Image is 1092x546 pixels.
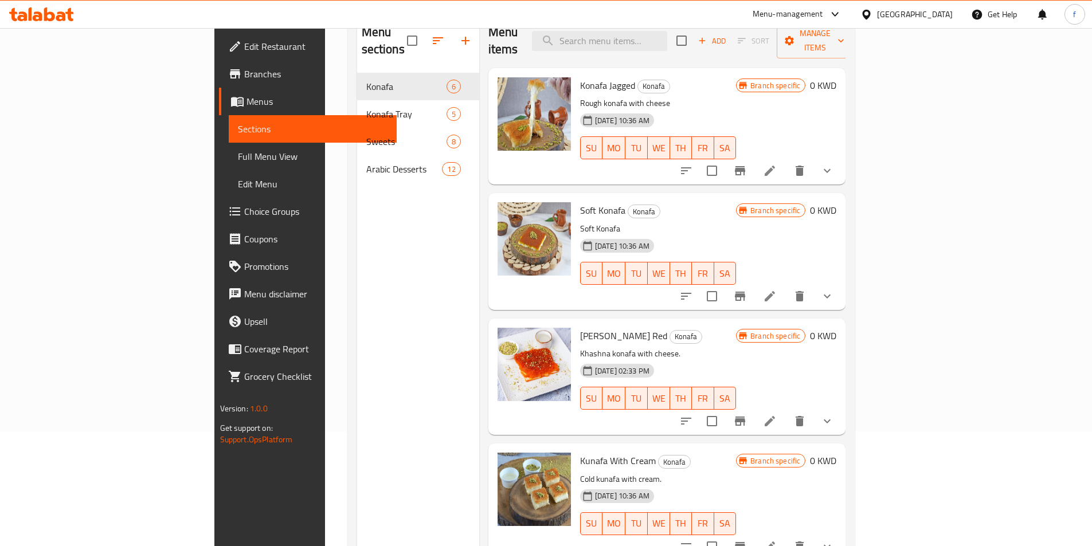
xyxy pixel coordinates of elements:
svg: Show Choices [820,289,834,303]
div: Konafa [366,80,447,93]
span: Konafa [670,330,702,343]
span: SA [719,390,731,407]
button: TH [670,262,692,285]
h6: 0 KWD [810,77,836,93]
button: WE [648,387,670,410]
span: Manage items [786,26,844,55]
svg: Show Choices [820,164,834,178]
a: Grocery Checklist [219,363,397,390]
span: TH [675,515,687,532]
a: Full Menu View [229,143,397,170]
span: Menu disclaimer [244,287,388,301]
span: MO [607,390,621,407]
button: SU [580,512,602,535]
p: Khashna konafa with cheese. [580,347,736,361]
span: Branch specific [746,455,805,466]
a: Menu disclaimer [219,280,397,308]
button: FR [692,512,714,535]
div: Konafa [658,455,691,469]
span: 1.0.0 [250,401,268,416]
span: MO [607,515,621,532]
div: Sweets [366,135,447,148]
a: Branches [219,60,397,88]
span: Kunafa With Cream [580,452,656,469]
p: Soft Konafa [580,222,736,236]
span: SA [719,265,731,282]
div: Konafa [637,80,670,93]
span: TH [675,265,687,282]
span: FR [696,390,709,407]
button: TU [625,262,647,285]
span: Version: [220,401,248,416]
span: WE [652,390,666,407]
button: show more [813,157,841,184]
span: Select to update [700,409,724,433]
button: TU [625,512,647,535]
button: SA [714,136,736,159]
span: 8 [447,136,460,147]
span: Get support on: [220,421,273,435]
a: Coupons [219,225,397,253]
span: Konafa Jagged [580,77,635,94]
img: Konafa Jagged [498,77,571,151]
div: items [447,80,461,93]
span: SA [719,515,731,532]
button: MO [602,387,625,410]
img: Konafa Khashna Red [498,328,571,401]
button: Branch-specific-item [726,282,754,310]
button: SA [714,387,736,410]
a: Edit menu item [763,414,777,428]
button: FR [692,262,714,285]
span: SA [719,140,731,156]
span: Konafa [628,205,660,218]
nav: Menu sections [357,68,479,187]
span: Grocery Checklist [244,370,388,383]
span: Branch specific [746,205,805,216]
button: show more [813,282,841,310]
button: FR [692,387,714,410]
span: Branches [244,67,388,81]
button: SU [580,136,602,159]
a: Menus [219,88,397,115]
span: Select all sections [400,29,424,53]
h2: Menu items [488,23,518,58]
span: [PERSON_NAME] Red [580,327,667,344]
button: TH [670,136,692,159]
span: Select to update [700,159,724,183]
span: Soft Konafa [580,202,625,219]
span: Arabic Desserts [366,162,443,176]
button: WE [648,262,670,285]
p: Rough konafa with cheese [580,96,736,111]
button: delete [786,157,813,184]
button: Add [694,32,730,50]
button: show more [813,407,841,435]
span: TH [675,140,687,156]
a: Support.OpsPlatform [220,432,293,447]
div: Arabic Desserts12 [357,155,479,183]
span: SU [585,265,598,282]
div: items [447,135,461,148]
a: Edit menu item [763,164,777,178]
svg: Show Choices [820,414,834,428]
button: WE [648,136,670,159]
div: [GEOGRAPHIC_DATA] [877,8,953,21]
h6: 0 KWD [810,202,836,218]
span: TU [630,390,643,407]
span: FR [696,140,709,156]
a: Edit menu item [763,289,777,303]
span: Branch specific [746,331,805,341]
span: Konafa Tray [366,107,447,121]
span: Select section first [730,32,777,50]
span: Promotions [244,260,388,273]
button: SA [714,512,736,535]
span: FR [696,515,709,532]
div: Konafa [670,330,702,344]
button: TH [670,387,692,410]
button: FR [692,136,714,159]
span: Edit Restaurant [244,40,388,53]
span: WE [652,140,666,156]
button: Manage items [777,23,854,58]
span: Choice Groups [244,205,388,218]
